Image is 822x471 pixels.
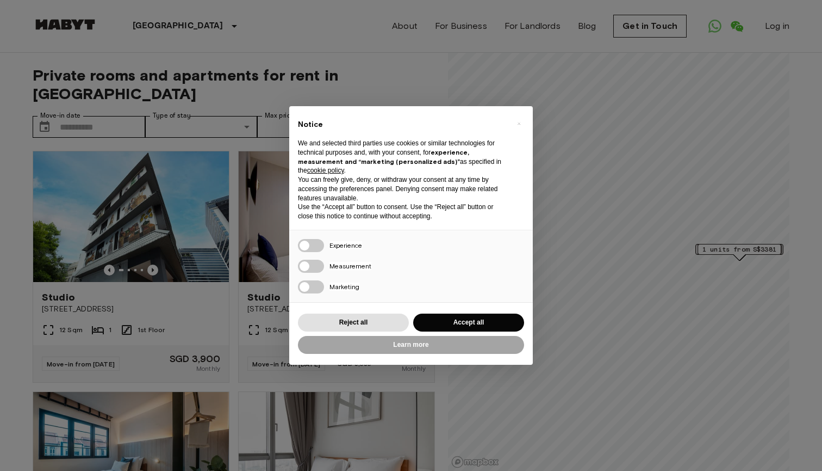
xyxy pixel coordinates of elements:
strong: experience, measurement and “marketing (personalized ads)” [298,148,469,166]
a: cookie policy [307,167,344,174]
p: You can freely give, deny, or withdraw your consent at any time by accessing the preferences pane... [298,175,507,203]
span: × [517,117,521,130]
p: Use the “Accept all” button to consent. Use the “Reject all” button or close this notice to conti... [298,203,507,221]
span: Marketing [329,283,359,291]
p: We and selected third parties use cookies or similar technologies for technical purposes and, wit... [298,139,507,175]
span: Experience [329,241,362,249]
span: Measurement [329,262,371,270]
button: Close this notice [510,115,527,132]
button: Accept all [413,314,524,332]
button: Learn more [298,336,524,354]
h2: Notice [298,119,507,130]
button: Reject all [298,314,409,332]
